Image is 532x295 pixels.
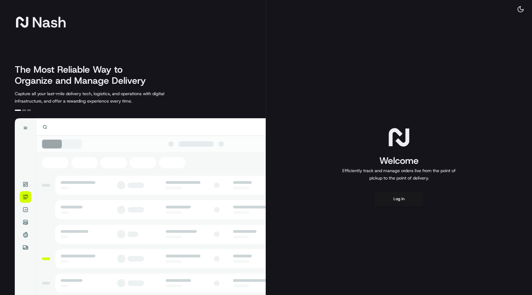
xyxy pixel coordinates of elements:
[15,90,192,105] p: Capture all your last-mile delivery tech, logistics, and operations with digital infrastructure, ...
[374,192,424,206] button: Log in
[32,16,66,28] span: Nash
[340,155,458,167] h1: Welcome
[340,167,458,182] p: Efficiently track and manage orders live from the point of pickup to the point of delivery.
[15,64,153,86] h2: The Most Reliable Way to Organize and Manage Delivery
